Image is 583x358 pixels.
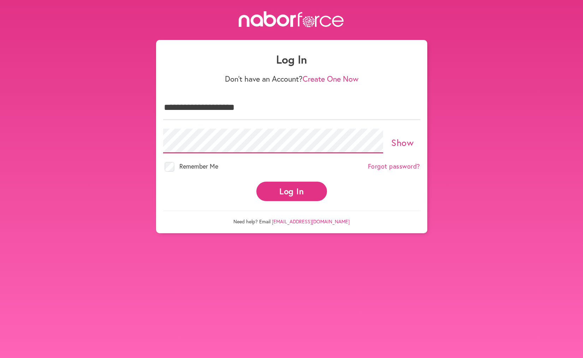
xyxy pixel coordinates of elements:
a: Show [391,136,414,148]
p: Need help? Email [163,211,420,225]
a: Forgot password? [368,163,420,170]
a: [EMAIL_ADDRESS][DOMAIN_NAME] [272,218,350,225]
a: Create One Now [303,74,358,84]
span: Remember Me [179,162,218,170]
h1: Log In [163,53,420,66]
p: Don't have an Account? [163,74,420,83]
button: Log In [256,182,327,201]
